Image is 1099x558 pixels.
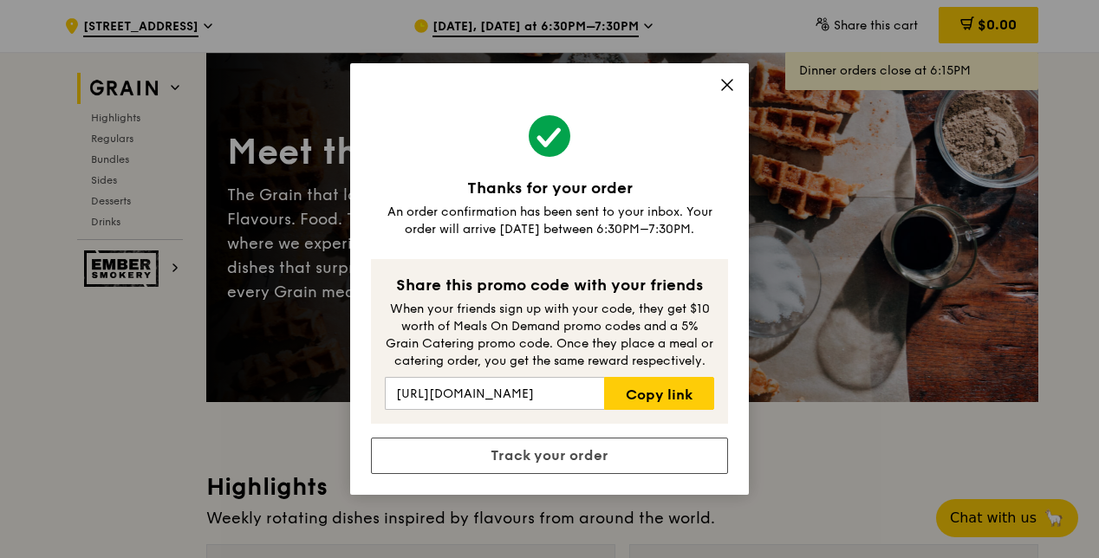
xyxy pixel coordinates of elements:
[371,204,728,238] div: An order confirmation has been sent to your inbox. Your order will arrive [DATE] between 6:30PM–7...
[385,301,714,370] div: When your friends sign up with your code, they get $10 worth of Meals On Demand promo codes and a...
[371,176,728,200] div: Thanks for your order
[604,377,714,410] a: Copy link
[385,273,714,297] div: Share this promo code with your friends
[549,98,550,99] img: aff_l
[371,438,728,474] a: Track your order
